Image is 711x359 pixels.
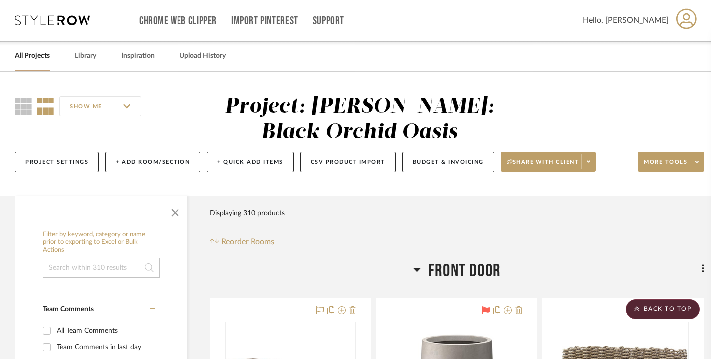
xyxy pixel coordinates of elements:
[210,203,285,223] div: Displaying 310 products
[105,152,200,172] button: + Add Room/Section
[139,17,217,25] a: Chrome Web Clipper
[57,339,153,355] div: Team Comments in last day
[15,49,50,63] a: All Projects
[57,323,153,339] div: All Team Comments
[43,258,160,278] input: Search within 310 results
[583,14,669,26] span: Hello, [PERSON_NAME]
[626,299,700,319] scroll-to-top-button: BACK TO TOP
[165,201,185,221] button: Close
[507,158,579,173] span: Share with client
[121,49,155,63] a: Inspiration
[225,96,494,143] div: Project: [PERSON_NAME]: Black Orchid Oasis
[644,158,687,173] span: More tools
[501,152,596,172] button: Share with client
[75,49,96,63] a: Library
[43,306,94,313] span: Team Comments
[402,152,494,172] button: Budget & Invoicing
[43,231,160,254] h6: Filter by keyword, category or name prior to exporting to Excel or Bulk Actions
[428,260,501,282] span: Front Door
[210,236,274,248] button: Reorder Rooms
[15,152,99,172] button: Project Settings
[207,152,294,172] button: + Quick Add Items
[179,49,226,63] a: Upload History
[231,17,298,25] a: Import Pinterest
[300,152,396,172] button: CSV Product Import
[638,152,704,172] button: More tools
[313,17,344,25] a: Support
[221,236,274,248] span: Reorder Rooms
